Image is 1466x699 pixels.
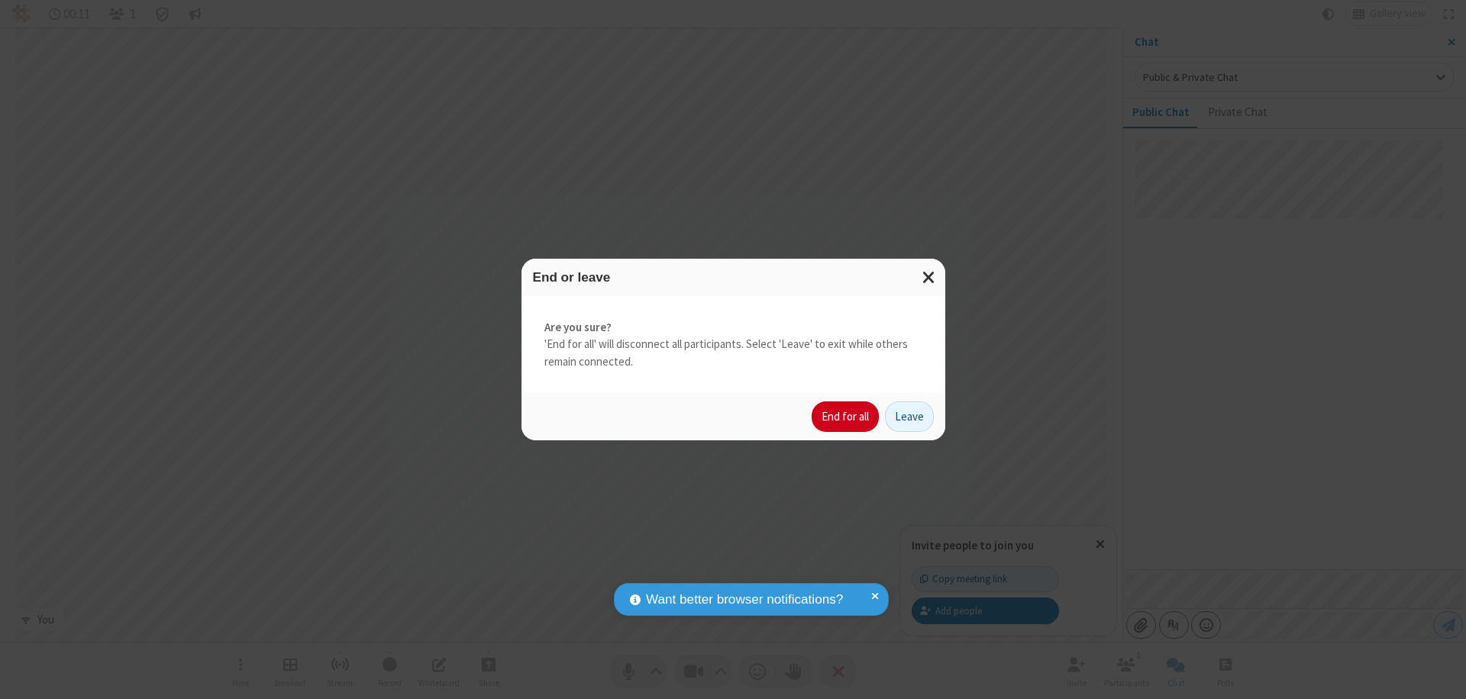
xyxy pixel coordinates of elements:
button: End for all [812,401,879,432]
button: Close modal [913,259,945,296]
strong: Are you sure? [544,319,922,337]
span: Want better browser notifications? [646,590,843,610]
button: Leave [885,401,934,432]
div: 'End for all' will disconnect all participants. Select 'Leave' to exit while others remain connec... [521,296,945,394]
h3: End or leave [533,270,934,285]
